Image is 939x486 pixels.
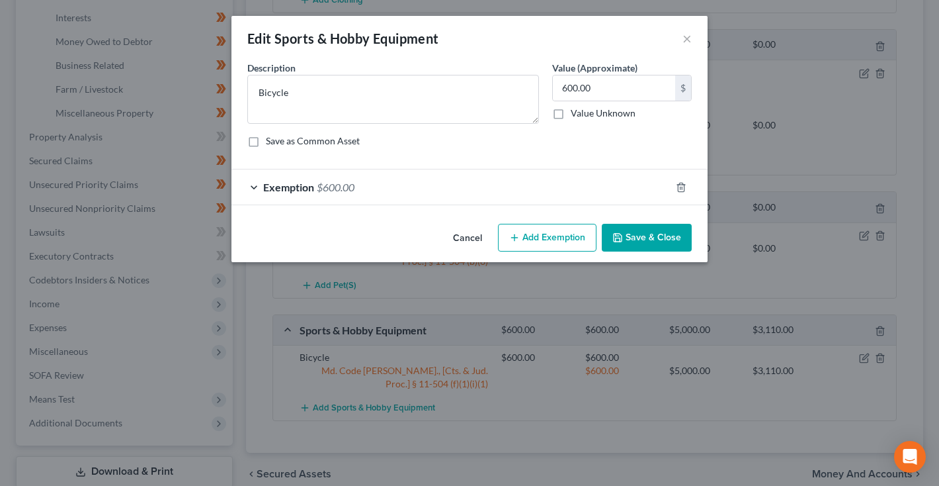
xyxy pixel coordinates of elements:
[442,225,493,252] button: Cancel
[247,29,439,48] div: Edit Sports & Hobby Equipment
[247,62,296,73] span: Description
[571,107,635,120] label: Value Unknown
[675,75,691,101] div: $
[894,441,926,473] div: Open Intercom Messenger
[602,224,692,252] button: Save & Close
[553,75,675,101] input: 0.00
[552,61,637,75] label: Value (Approximate)
[682,30,692,46] button: ×
[317,181,354,193] span: $600.00
[266,134,360,148] label: Save as Common Asset
[263,181,314,193] span: Exemption
[498,224,596,252] button: Add Exemption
